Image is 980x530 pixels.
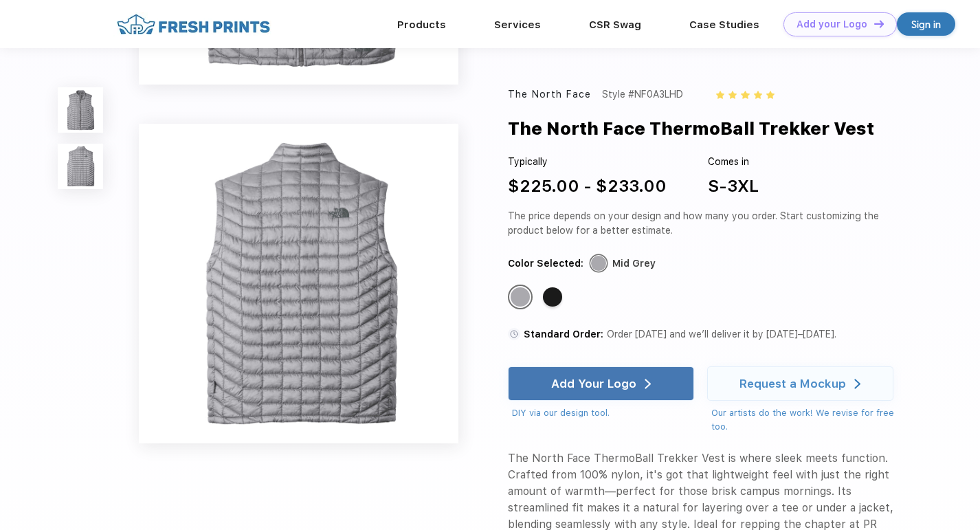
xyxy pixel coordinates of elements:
span: Order [DATE] and we’ll deliver it by [DATE]–[DATE]. [607,329,836,340]
img: DT [874,20,884,27]
div: Typically [508,155,667,169]
div: The price depends on your design and how many you order. Start customizing the product below for ... [508,209,910,238]
div: DIY via our design tool. [512,406,694,420]
img: white arrow [645,379,651,389]
div: S-3XL [708,174,759,199]
a: Products [397,19,446,31]
img: standard order [508,328,520,340]
div: The North Face ThermoBall Trekker Vest [508,115,874,142]
a: Sign in [897,12,955,36]
div: Request a Mockup [739,377,846,390]
img: fo%20logo%202.webp [113,12,274,36]
div: $225.00 - $233.00 [508,174,667,199]
div: Add Your Logo [551,377,636,390]
img: yellow_star.svg [716,91,724,99]
img: yellow_star.svg [754,91,762,99]
img: func=resize&h=100 [58,87,103,133]
div: Style #NF0A3LHD [602,87,683,102]
img: func=resize&h=100 [58,144,103,189]
div: Comes in [708,155,759,169]
img: white arrow [854,379,860,389]
div: Color Selected: [508,256,583,271]
div: Mid Grey [511,287,530,307]
div: TNF Black [543,287,562,307]
div: Our artists do the work! We revise for free too. [711,406,910,433]
span: Standard Order: [524,329,603,340]
img: yellow_star.svg [741,91,749,99]
img: yellow_star.svg [728,91,737,99]
img: yellow_star.svg [766,91,775,99]
div: Sign in [911,16,941,32]
div: Add your Logo [797,19,867,30]
img: func=resize&h=640 [139,124,459,444]
div: The North Face [508,87,592,102]
div: Mid Grey [612,256,656,271]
